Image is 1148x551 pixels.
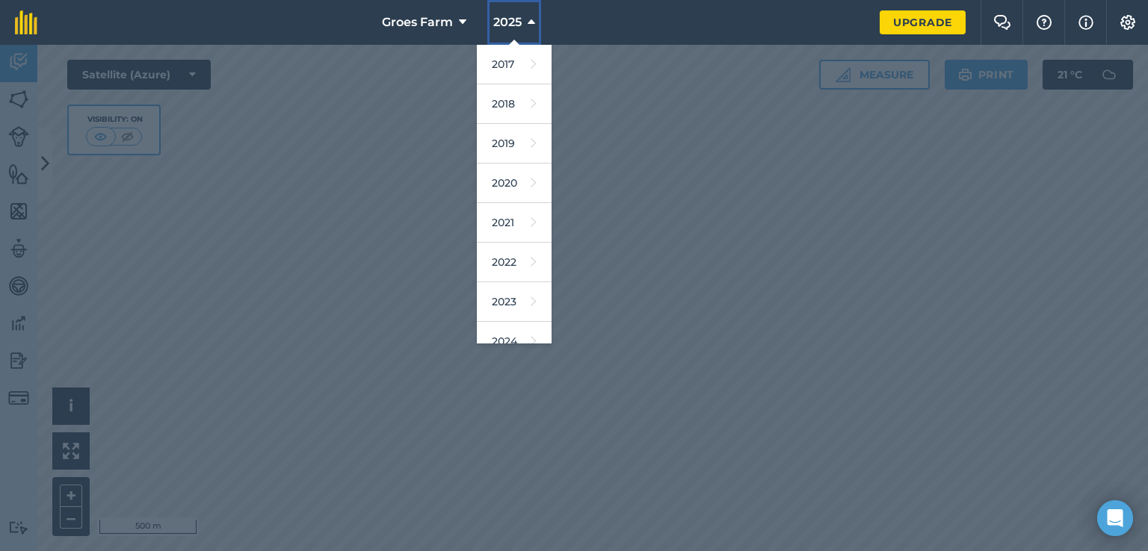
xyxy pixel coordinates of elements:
a: 2018 [477,84,552,124]
img: Two speech bubbles overlapping with the left bubble in the forefront [993,15,1011,30]
a: 2021 [477,203,552,243]
img: A question mark icon [1035,15,1053,30]
a: 2024 [477,322,552,361]
a: 2019 [477,124,552,164]
img: A cog icon [1119,15,1137,30]
img: fieldmargin Logo [15,10,37,34]
a: 2017 [477,45,552,84]
a: 2023 [477,282,552,322]
div: Open Intercom Messenger [1097,500,1133,536]
a: 2022 [477,243,552,282]
img: svg+xml;base64,PHN2ZyB4bWxucz0iaHR0cDovL3d3dy53My5vcmcvMjAwMC9zdmciIHdpZHRoPSIxNyIgaGVpZ2h0PSIxNy... [1078,13,1093,31]
span: Groes Farm [382,13,453,31]
a: 2020 [477,164,552,203]
a: Upgrade [880,10,966,34]
span: 2025 [493,13,522,31]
